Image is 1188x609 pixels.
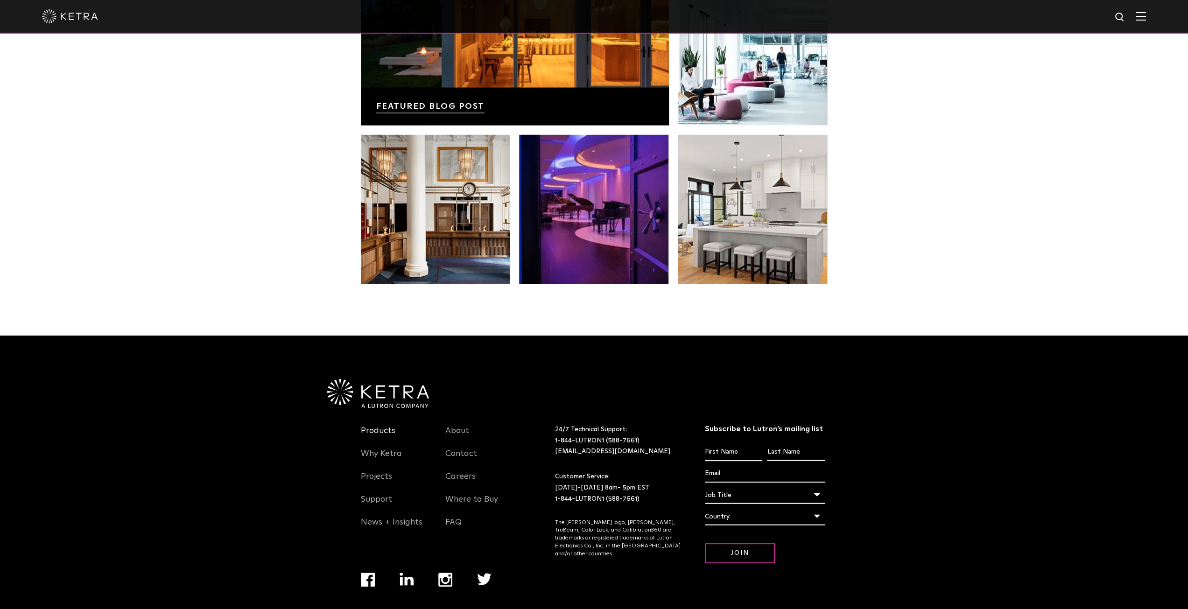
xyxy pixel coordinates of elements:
[327,379,429,408] img: Ketra-aLutronCo_White_RGB
[445,517,462,539] a: FAQ
[361,471,392,493] a: Projects
[438,573,452,587] img: instagram
[445,494,498,516] a: Where to Buy
[705,486,825,504] div: Job Title
[555,519,682,558] p: The [PERSON_NAME] logo, [PERSON_NAME], TruBeam, Color Lock, and Calibration360 are trademarks or ...
[477,573,492,585] img: twitter
[1114,12,1126,23] img: search icon
[445,424,516,539] div: Navigation Menu
[555,424,682,457] p: 24/7 Technical Support:
[361,426,395,447] a: Products
[705,465,825,483] input: Email
[555,496,640,502] a: 1-844-LUTRON1 (588-7661)
[361,494,392,516] a: Support
[445,448,477,470] a: Contact
[705,443,762,461] input: First Name
[445,471,476,493] a: Careers
[705,508,825,525] div: Country
[445,426,469,447] a: About
[361,424,432,539] div: Navigation Menu
[555,448,670,455] a: [EMAIL_ADDRESS][DOMAIN_NAME]
[705,424,825,434] h3: Subscribe to Lutron’s mailing list
[1136,12,1146,21] img: Hamburger%20Nav.svg
[361,448,402,470] a: Why Ketra
[555,471,682,504] p: Customer Service: [DATE]-[DATE] 8am- 5pm EST
[705,543,775,563] input: Join
[555,437,640,444] a: 1-844-LUTRON1 (588-7661)
[400,573,414,586] img: linkedin
[42,9,98,23] img: ketra-logo-2019-white
[361,573,375,587] img: facebook
[767,443,824,461] input: Last Name
[361,517,422,539] a: News + Insights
